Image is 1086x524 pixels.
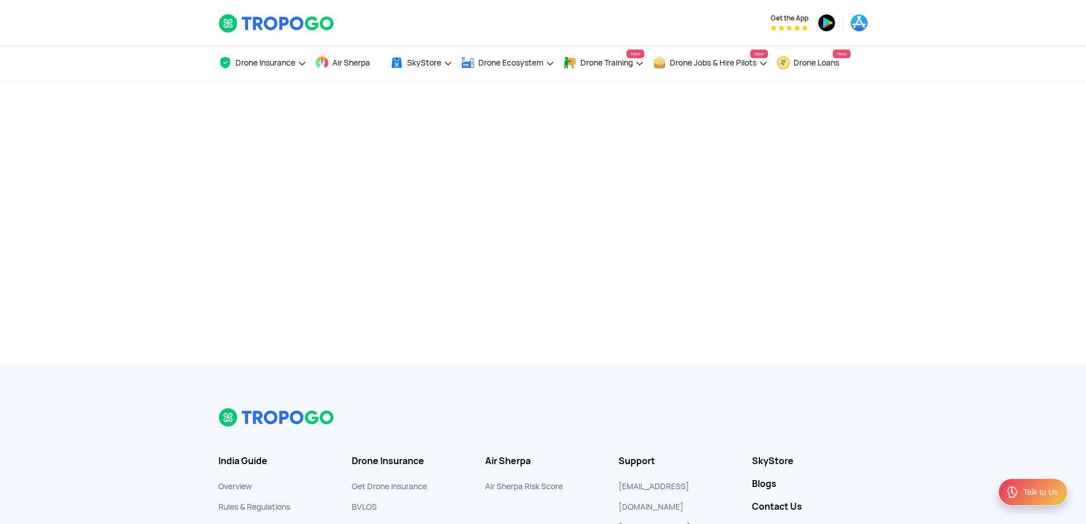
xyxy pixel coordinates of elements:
a: Get Drone Insurance [352,481,427,491]
a: Rules & Regulations [218,502,290,512]
a: SkyStore [390,46,453,80]
a: Overview [218,481,252,491]
img: logo [218,408,335,427]
a: Drone Jobs & Hire PilotsNew [653,46,768,80]
img: TropoGo Logo [218,14,335,33]
span: Drone Ecosystem [478,58,543,67]
span: Drone Jobs & Hire Pilots [670,58,756,67]
img: appstore [850,14,868,32]
a: Drone Insurance [218,46,307,80]
a: Air Sherpa Risk Score [485,481,563,491]
a: BVLOS [352,502,377,512]
span: New [627,50,644,58]
img: playstore [817,14,836,32]
h3: Support [619,456,735,467]
img: ic_Support.svg [1006,485,1019,499]
a: [EMAIL_ADDRESS][DOMAIN_NAME] [619,481,689,512]
a: Drone LoansNew [776,46,851,80]
h3: India Guide [218,456,335,467]
span: New [750,50,767,58]
a: Air Sherpa [315,46,381,80]
h3: Air Sherpa [485,456,601,467]
img: App Raking [771,25,808,31]
span: Drone Loans [794,58,839,67]
span: SkyStore [407,58,441,67]
a: Drone TrainingNew [563,46,644,80]
span: Air Sherpa [332,58,370,67]
span: Drone Insurance [235,58,295,67]
span: Get the App [771,14,808,23]
a: Drone Ecosystem [461,46,555,80]
a: Contact Us [752,501,868,513]
span: New [833,50,850,58]
div: Talk to Us [1023,486,1058,498]
span: Drone Training [580,58,633,67]
a: SkyStore [752,456,868,467]
h3: Drone Insurance [352,456,468,467]
a: Blogs [752,478,868,490]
